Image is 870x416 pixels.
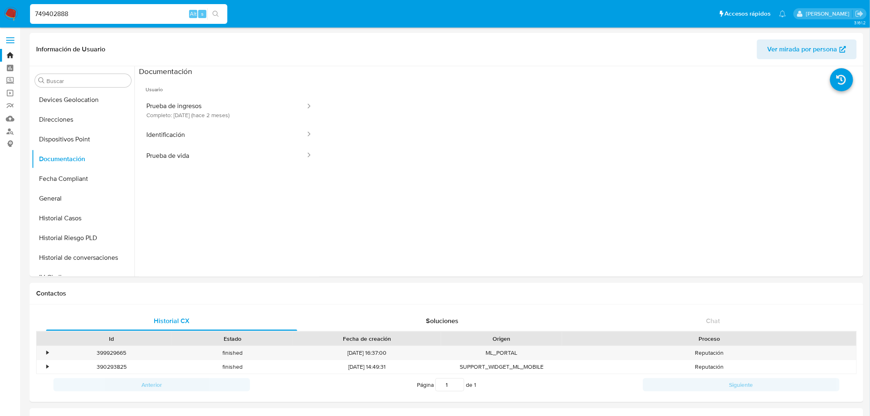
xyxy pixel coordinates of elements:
[768,39,838,59] span: Ver mirada por persona
[172,346,293,360] div: finished
[46,77,128,85] input: Buscar
[441,360,562,374] div: SUPPORT_WIDGET_ML_MOBILE
[57,335,166,343] div: Id
[32,149,134,169] button: Documentación
[417,378,476,391] span: Página de
[30,9,227,19] input: Buscar usuario o caso...
[855,9,864,18] a: Salir
[38,77,45,84] button: Buscar
[172,360,293,374] div: finished
[298,335,435,343] div: Fecha de creación
[32,268,134,287] button: IV Challenges
[562,360,856,374] div: Reputación
[46,349,49,357] div: •
[725,9,771,18] span: Accesos rápidos
[32,169,134,189] button: Fecha Compliant
[32,248,134,268] button: Historial de conversaciones
[643,378,840,391] button: Siguiente
[293,360,441,374] div: [DATE] 14:49:31
[53,378,250,391] button: Anterior
[568,335,851,343] div: Proceso
[207,8,224,20] button: search-icon
[562,346,856,360] div: Reputación
[32,129,134,149] button: Dispositivos Point
[441,346,562,360] div: ML_PORTAL
[779,10,786,17] a: Notificaciones
[178,335,287,343] div: Estado
[447,335,556,343] div: Origen
[154,316,190,326] span: Historial CX
[201,10,204,18] span: s
[706,316,720,326] span: Chat
[32,208,134,228] button: Historial Casos
[426,316,459,326] span: Soluciones
[32,110,134,129] button: Direcciones
[757,39,857,59] button: Ver mirada por persona
[806,10,852,18] p: gregorio.negri@mercadolibre.com
[293,346,441,360] div: [DATE] 16:37:00
[32,189,134,208] button: General
[32,90,134,110] button: Devices Geolocation
[46,363,49,371] div: •
[51,360,172,374] div: 390293825
[51,346,172,360] div: 399929665
[36,45,105,53] h1: Información de Usuario
[32,228,134,248] button: Historial Riesgo PLD
[474,381,476,389] span: 1
[36,289,857,298] h1: Contactos
[190,10,197,18] span: Alt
